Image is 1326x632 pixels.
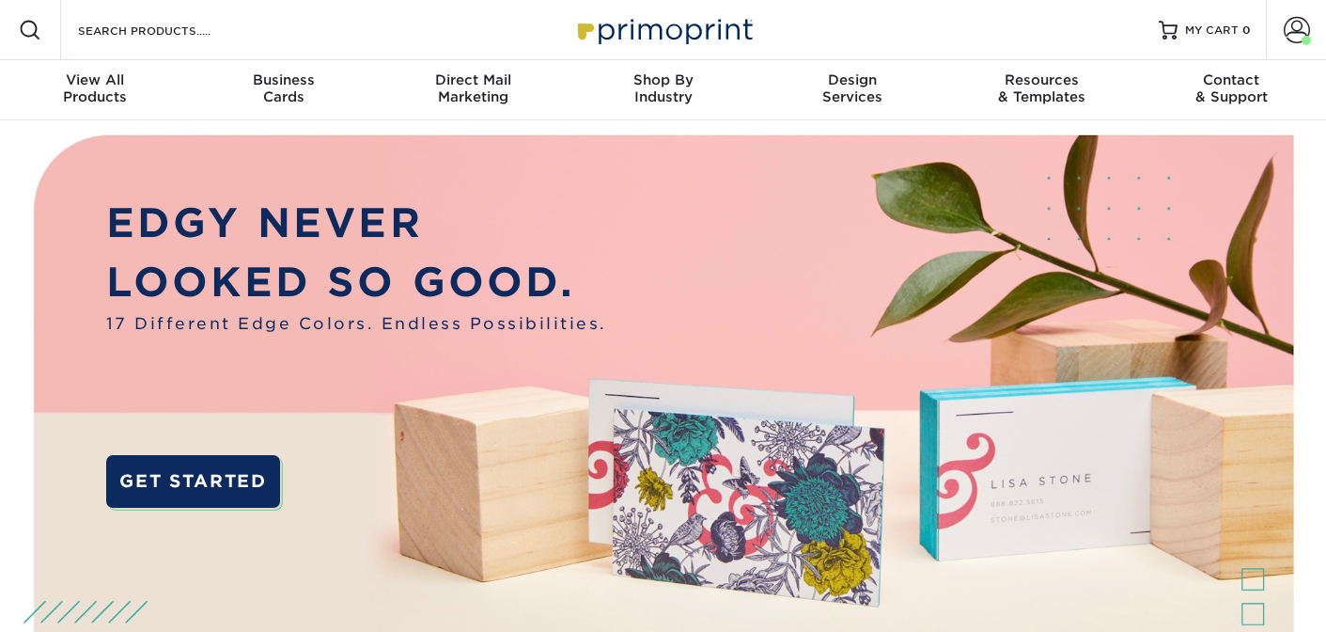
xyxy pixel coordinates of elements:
[106,455,280,508] a: GET STARTED
[106,193,607,252] p: EDGY NEVER
[106,312,607,336] span: 17 Different Edge Colors. Endless Possibilities.
[190,71,380,105] div: Cards
[569,71,758,105] div: Industry
[569,9,757,50] img: Primoprint
[1185,23,1239,39] span: MY CART
[379,71,569,105] div: Marketing
[76,19,259,41] input: SEARCH PRODUCTS.....
[190,60,380,120] a: BusinessCards
[1136,71,1326,88] span: Contact
[1136,60,1326,120] a: Contact& Support
[947,71,1137,88] span: Resources
[757,60,947,120] a: DesignServices
[757,71,947,88] span: Design
[569,71,758,88] span: Shop By
[569,60,758,120] a: Shop ByIndustry
[947,71,1137,105] div: & Templates
[757,71,947,105] div: Services
[190,71,380,88] span: Business
[379,60,569,120] a: Direct MailMarketing
[106,252,607,311] p: LOOKED SO GOOD.
[947,60,1137,120] a: Resources& Templates
[1242,24,1251,37] span: 0
[1136,71,1326,105] div: & Support
[379,71,569,88] span: Direct Mail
